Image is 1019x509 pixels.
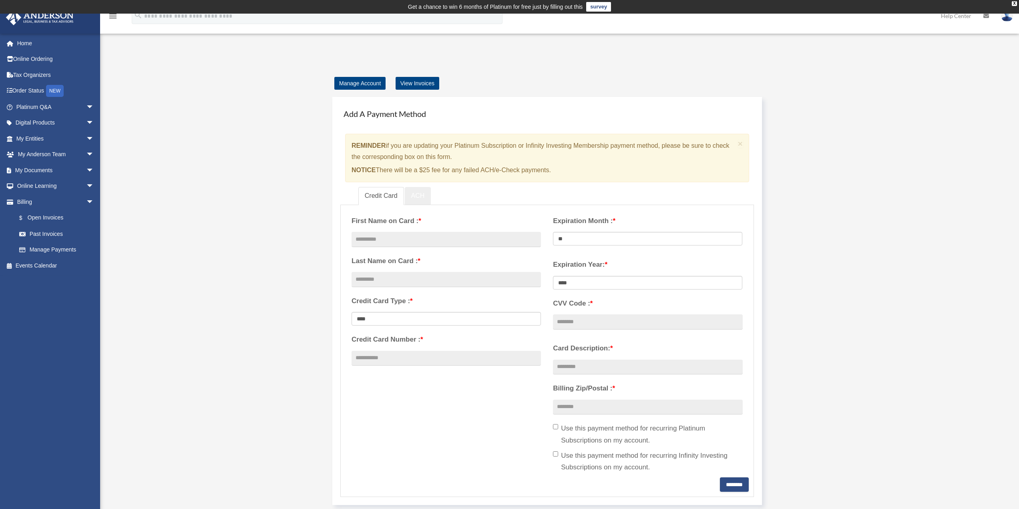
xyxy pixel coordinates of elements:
a: View Invoices [396,77,439,90]
span: × [738,139,743,148]
label: Credit Card Type : [352,295,541,307]
a: Events Calendar [6,258,106,274]
strong: NOTICE [352,167,376,173]
a: $Open Invoices [11,210,106,226]
span: arrow_drop_down [86,194,102,210]
span: arrow_drop_down [86,115,102,131]
a: menu [108,14,118,21]
input: Use this payment method for recurring Platinum Subscriptions on my account. [553,424,558,429]
a: Credit Card [358,187,404,205]
a: Manage Account [334,77,386,90]
span: arrow_drop_down [86,99,102,115]
a: Manage Payments [11,242,102,258]
a: My Entitiesarrow_drop_down [6,131,106,147]
a: Order StatusNEW [6,83,106,99]
p: There will be a $25 fee for any failed ACH/e-Check payments. [352,165,735,176]
label: Expiration Month : [553,215,742,227]
a: survey [586,2,611,12]
button: Close [738,139,743,148]
label: Billing Zip/Postal : [553,382,742,394]
label: Use this payment method for recurring Platinum Subscriptions on my account. [553,422,742,447]
label: First Name on Card : [352,215,541,227]
a: Platinum Q&Aarrow_drop_down [6,99,106,115]
a: Online Ordering [6,51,106,67]
a: My Anderson Teamarrow_drop_down [6,147,106,163]
div: Get a chance to win 6 months of Platinum for free just by filling out this [408,2,583,12]
div: if you are updating your Platinum Subscription or Infinity Investing Membership payment method, p... [345,134,749,182]
span: $ [24,213,28,223]
input: Use this payment method for recurring Infinity Investing Subscriptions on my account. [553,451,558,457]
span: arrow_drop_down [86,162,102,179]
img: Anderson Advisors Platinum Portal [4,10,76,25]
a: ACH [405,187,431,205]
a: Past Invoices [11,226,106,242]
h4: Add A Payment Method [340,105,754,123]
label: Credit Card Number : [352,334,541,346]
div: close [1012,1,1017,6]
label: Use this payment method for recurring Infinity Investing Subscriptions on my account. [553,450,742,474]
i: menu [108,11,118,21]
label: Card Description: [553,342,742,354]
span: arrow_drop_down [86,131,102,147]
label: Last Name on Card : [352,255,541,267]
span: arrow_drop_down [86,178,102,195]
a: Home [6,35,106,51]
span: arrow_drop_down [86,147,102,163]
i: search [134,11,143,20]
label: Expiration Year: [553,259,742,271]
a: Billingarrow_drop_down [6,194,106,210]
div: NEW [46,85,64,97]
a: Tax Organizers [6,67,106,83]
strong: REMINDER [352,142,386,149]
label: CVV Code : [553,298,742,310]
a: Online Learningarrow_drop_down [6,178,106,194]
a: My Documentsarrow_drop_down [6,162,106,178]
img: User Pic [1001,10,1013,22]
a: Digital Productsarrow_drop_down [6,115,106,131]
